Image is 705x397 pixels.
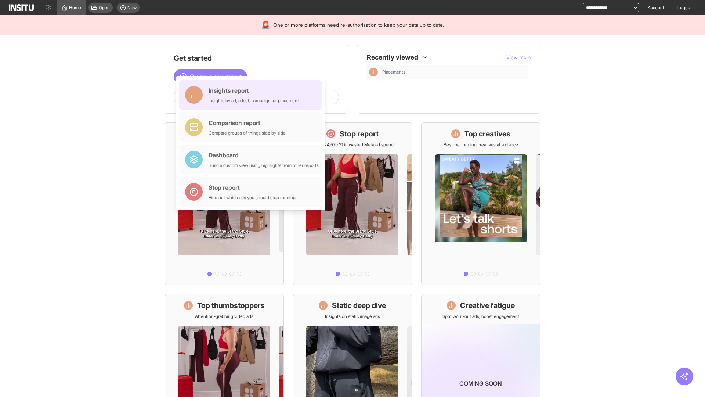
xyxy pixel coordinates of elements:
h1: Static deep dive [332,300,386,311]
div: Find out which ads you should stop running [209,195,296,201]
span: View more [506,54,531,60]
span: Placements [382,69,405,75]
div: Insights report [209,86,299,95]
div: 🚨 [261,20,270,30]
img: Logo [9,4,34,11]
div: Stop report [209,183,296,192]
a: Top creativesBest-performing creatives at a glance [421,122,540,285]
a: What's live nowSee all active ads instantly [164,122,284,285]
p: Save £24,579.21 in wasted Meta ad spend [311,142,394,148]
button: Create a new report [174,69,247,84]
span: Create a new report [190,72,241,81]
button: View more [506,54,531,61]
p: Best-performing creatives at a glance [444,142,518,148]
span: Placements [382,69,525,75]
div: Comparison report [209,118,286,127]
span: One or more platforms need re-authorisation to keep your data up to date. [273,21,444,29]
h1: Top thumbstoppers [197,300,265,311]
h1: Stop report [340,129,379,139]
p: Insights on static image ads [325,314,380,319]
a: Stop reportSave £24,579.21 in wasted Meta ad spend [293,122,412,285]
h1: Top creatives [464,129,510,139]
div: Insights [369,68,378,76]
div: Dashboard [209,151,319,160]
p: Attention-grabbing video ads [195,314,253,319]
div: Compare groups of things side by side [209,130,286,136]
h1: Get started [174,53,339,63]
div: Build a custom view using highlights from other reports [209,162,319,168]
span: Home [69,5,81,11]
span: Open [99,5,110,11]
div: Insights by ad, adset, campaign, or placement [209,98,299,104]
span: New [127,5,137,11]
